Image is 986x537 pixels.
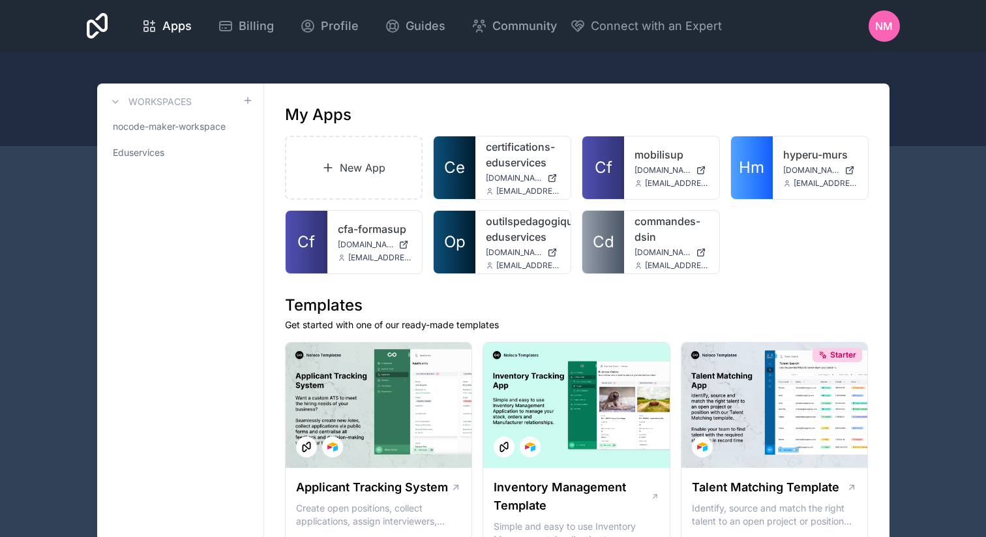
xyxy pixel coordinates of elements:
[286,211,327,273] a: Cf
[582,211,624,273] a: Cd
[783,165,839,176] span: [DOMAIN_NAME]
[731,136,773,199] a: Hm
[645,260,709,271] span: [EMAIL_ADDRESS][DOMAIN_NAME]
[595,157,612,178] span: Cf
[697,442,708,452] img: Airtable Logo
[285,104,351,125] h1: My Apps
[113,120,226,133] span: nocode-maker-workspace
[635,165,691,176] span: [DOMAIN_NAME]
[635,247,709,258] a: [DOMAIN_NAME]
[327,442,338,452] img: Airtable Logo
[486,173,542,183] span: [DOMAIN_NAME]
[131,12,202,40] a: Apps
[338,221,412,237] a: cfa-formasup
[108,115,253,138] a: nocode-maker-workspace
[486,247,560,258] a: [DOMAIN_NAME]
[128,95,192,108] h3: Workspaces
[492,17,557,35] span: Community
[875,18,893,34] span: NM
[496,260,560,271] span: [EMAIL_ADDRESS][DOMAIN_NAME]
[321,17,359,35] span: Profile
[692,502,858,528] p: Identify, source and match the right talent to an open project or position with our Talent Matchi...
[296,478,448,497] h1: Applicant Tracking System
[434,136,475,199] a: Ce
[593,232,614,253] span: Cd
[635,247,691,258] span: [DOMAIN_NAME]
[348,253,412,263] span: [EMAIL_ADDRESS][DOMAIN_NAME]
[496,186,560,196] span: [EMAIL_ADDRESS][DOMAIN_NAME]
[162,17,192,35] span: Apps
[108,94,192,110] a: Workspaces
[570,17,722,35] button: Connect with an Expert
[525,442,535,452] img: Airtable Logo
[461,12,567,40] a: Community
[692,478,839,497] h1: Talent Matching Template
[444,157,465,178] span: Ce
[783,165,858,176] a: [DOMAIN_NAME]
[494,478,650,515] h1: Inventory Management Template
[444,232,466,253] span: Op
[338,239,412,250] a: [DOMAIN_NAME]
[486,247,542,258] span: [DOMAIN_NAME]
[645,178,709,189] span: [EMAIL_ADDRESS][DOMAIN_NAME]
[739,157,764,178] span: Hm
[406,17,445,35] span: Guides
[486,139,560,170] a: certifications-eduservices
[783,147,858,162] a: hyperu-murs
[635,147,709,162] a: mobilisup
[635,165,709,176] a: [DOMAIN_NAME]
[486,213,560,245] a: outilspedagogiques-eduservices
[297,232,315,253] span: Cf
[296,502,462,528] p: Create open positions, collect applications, assign interviewers, centralise candidate feedback a...
[591,17,722,35] span: Connect with an Expert
[374,12,456,40] a: Guides
[830,350,856,360] span: Starter
[285,318,869,331] p: Get started with one of our ready-made templates
[434,211,475,273] a: Op
[239,17,274,35] span: Billing
[285,136,423,200] a: New App
[290,12,369,40] a: Profile
[635,213,709,245] a: commandes-dsin
[207,12,284,40] a: Billing
[113,146,164,159] span: Eduservices
[486,173,560,183] a: [DOMAIN_NAME]
[794,178,858,189] span: [EMAIL_ADDRESS][DOMAIN_NAME]
[285,295,869,316] h1: Templates
[338,239,394,250] span: [DOMAIN_NAME]
[108,141,253,164] a: Eduservices
[582,136,624,199] a: Cf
